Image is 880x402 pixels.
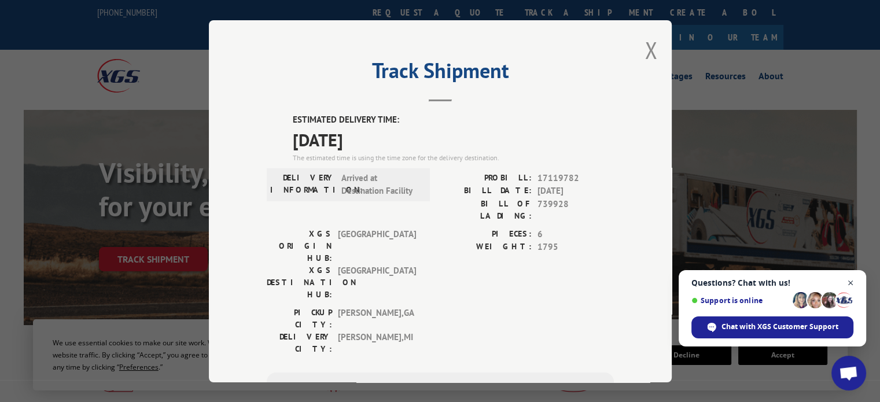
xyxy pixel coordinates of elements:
label: BILL DATE: [440,185,532,198]
label: WEIGHT: [440,241,532,254]
span: 1795 [537,241,614,254]
span: Questions? Chat with us! [691,278,853,287]
label: DELIVERY INFORMATION: [270,171,336,197]
span: [GEOGRAPHIC_DATA] [338,227,416,264]
div: The estimated time is using the time zone for the delivery destination. [293,152,614,163]
label: ESTIMATED DELIVERY TIME: [293,113,614,127]
span: Arrived at Destination Facility [341,171,419,197]
label: XGS ORIGIN HUB: [267,227,332,264]
label: XGS DESTINATION HUB: [267,264,332,300]
span: Chat with XGS Customer Support [691,316,853,338]
a: Open chat [831,356,866,390]
label: DELIVERY CITY: [267,330,332,355]
span: [DATE] [537,185,614,198]
span: Chat with XGS Customer Support [721,322,838,332]
span: [DATE] [293,126,614,152]
span: [GEOGRAPHIC_DATA] [338,264,416,300]
label: BILL OF LADING: [440,197,532,222]
label: PROBILL: [440,171,532,185]
span: 6 [537,227,614,241]
span: [PERSON_NAME] , GA [338,306,416,330]
span: 739928 [537,197,614,222]
h2: Track Shipment [267,62,614,84]
span: Support is online [691,296,789,305]
span: [PERSON_NAME] , MI [338,330,416,355]
button: Close modal [645,35,657,65]
label: PICKUP CITY: [267,306,332,330]
label: PIECES: [440,227,532,241]
span: 17119782 [537,171,614,185]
